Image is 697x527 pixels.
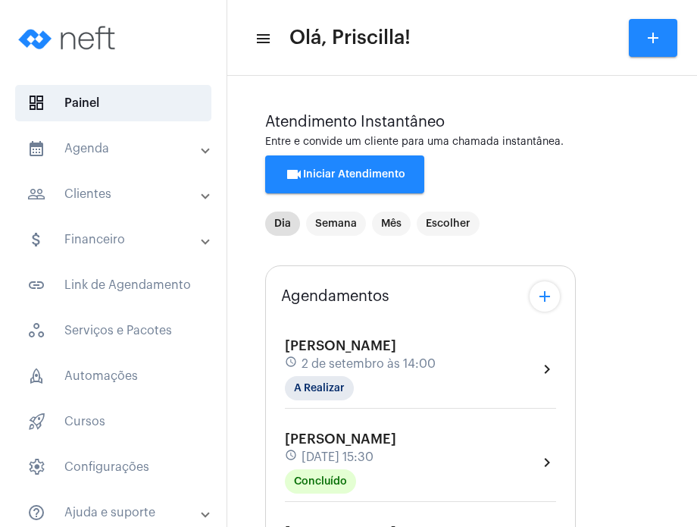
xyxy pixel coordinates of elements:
[538,360,556,378] mat-icon: chevron_right
[27,322,45,340] span: sidenav icon
[27,458,45,476] span: sidenav icon
[302,450,374,464] span: [DATE] 15:30
[12,8,126,68] img: logo-neft-novo-2.png
[15,358,211,394] span: Automações
[27,413,45,431] span: sidenav icon
[285,165,303,184] mat-icon: videocam
[538,453,556,472] mat-icon: chevron_right
[285,469,356,494] mat-chip: Concluído
[27,185,202,203] mat-panel-title: Clientes
[255,30,270,48] mat-icon: sidenav icon
[27,140,45,158] mat-icon: sidenav icon
[265,212,300,236] mat-chip: Dia
[265,155,424,193] button: Iniciar Atendimento
[15,403,211,440] span: Cursos
[9,130,227,167] mat-expansion-panel-header: sidenav iconAgenda
[27,367,45,385] span: sidenav icon
[15,85,211,121] span: Painel
[9,221,227,258] mat-expansion-panel-header: sidenav iconFinanceiro
[27,276,45,294] mat-icon: sidenav icon
[265,136,659,148] div: Entre e convide um cliente para uma chamada instantânea.
[285,356,298,372] mat-icon: schedule
[265,114,659,130] div: Atendimento Instantâneo
[417,212,480,236] mat-chip: Escolher
[27,231,202,249] mat-panel-title: Financeiro
[285,432,396,446] span: [PERSON_NAME]
[27,503,45,522] mat-icon: sidenav icon
[302,357,436,371] span: 2 de setembro às 14:00
[306,212,366,236] mat-chip: Semana
[9,176,227,212] mat-expansion-panel-header: sidenav iconClientes
[285,449,298,466] mat-icon: schedule
[15,312,211,349] span: Serviços e Pacotes
[27,140,202,158] mat-panel-title: Agenda
[281,288,389,305] span: Agendamentos
[27,185,45,203] mat-icon: sidenav icon
[285,339,396,353] span: [PERSON_NAME]
[372,212,411,236] mat-chip: Mês
[27,503,202,522] mat-panel-title: Ajuda e suporte
[285,376,354,400] mat-chip: A Realizar
[27,231,45,249] mat-icon: sidenav icon
[15,449,211,485] span: Configurações
[15,267,211,303] span: Link de Agendamento
[536,287,554,306] mat-icon: add
[27,94,45,112] span: sidenav icon
[285,169,405,180] span: Iniciar Atendimento
[289,26,411,50] span: Olá, Priscilla!
[644,29,662,47] mat-icon: add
